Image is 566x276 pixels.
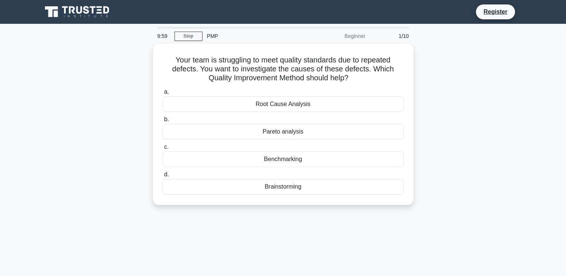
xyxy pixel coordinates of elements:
[175,32,202,41] a: Stop
[163,96,404,112] div: Root Cause Analysis
[162,55,404,83] h5: Your team is struggling to meet quality standards due to repeated defects. You want to investigat...
[163,179,404,195] div: Brainstorming
[163,151,404,167] div: Benchmarking
[164,144,169,150] span: c.
[153,29,175,44] div: 9:59
[479,7,512,16] a: Register
[202,29,305,44] div: PMP
[305,29,370,44] div: Beginner
[164,171,169,177] span: d.
[164,89,169,95] span: a.
[370,29,413,44] div: 1/10
[164,116,169,122] span: b.
[163,124,404,139] div: Pareto analysis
